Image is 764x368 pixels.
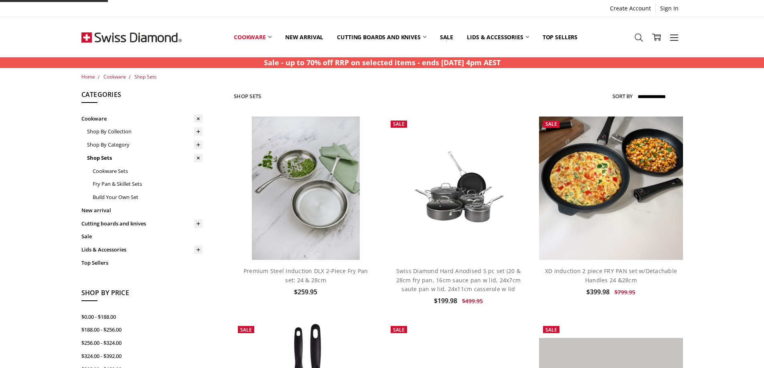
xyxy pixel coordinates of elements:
[81,90,203,103] h5: Categories
[387,117,530,260] a: Swiss Diamond Hard Anodised 5 pc set (20 & 28cm fry pan, 16cm sauce pan w lid, 24x7cm saute pan w...
[545,326,557,333] span: Sale
[656,3,683,14] a: Sign In
[330,19,433,55] a: Cutting boards and knives
[81,288,203,302] h5: Shop By Price
[87,138,203,151] a: Shop By Category
[93,165,203,178] a: Cookware Sets
[134,73,156,80] a: Shop Sets
[234,93,261,99] h1: Shop Sets
[81,256,203,269] a: Top Sellers
[545,121,557,127] span: Sale
[606,3,655,14] a: Create Account
[433,19,460,55] a: Sale
[434,296,457,305] span: $199.98
[614,288,635,296] span: $799.95
[81,112,203,125] a: Cookware
[81,217,203,230] a: Cutting boards and knives
[396,267,521,293] a: Swiss Diamond Hard Anodised 5 pc set (20 & 28cm fry pan, 16cm sauce pan w lid, 24x7cm saute pan w...
[93,191,203,204] a: Build Your Own Set
[539,117,683,260] img: XD Induction 2 piece FRY PAN set w/Detachable Handles 24 &28cm
[294,288,317,296] span: $259.95
[81,230,203,243] a: Sale
[278,19,330,55] a: New arrival
[81,350,203,363] a: $324.00 - $392.00
[545,267,677,284] a: XD Induction 2 piece FRY PAN set w/Detachable Handles 24 &28cm
[393,121,405,127] span: Sale
[243,267,368,284] a: Premium Steel Induction DLX 2-Piece Fry Pan set: 24 & 28cm
[462,297,483,305] span: $499.95
[81,17,182,57] img: Free Shipping On Every Order
[81,73,95,80] a: Home
[460,19,535,55] a: Lids & Accessories
[234,117,377,260] a: Premium steel DLX 2pc fry pan set (28 and 24cm) life style shot
[81,243,203,256] a: Lids & Accessories
[536,19,584,55] a: Top Sellers
[393,326,405,333] span: Sale
[81,323,203,336] a: $188.00 - $256.00
[93,177,203,191] a: Fry Pan & Skillet Sets
[252,117,360,260] img: Premium steel DLX 2pc fry pan set (28 and 24cm) life style shot
[586,288,610,296] span: $399.98
[103,73,126,80] a: Cookware
[87,125,203,138] a: Shop By Collection
[81,204,203,217] a: New arrival
[612,90,632,103] label: Sort By
[240,326,252,333] span: Sale
[81,336,203,350] a: $256.00 - $324.00
[264,58,501,67] strong: Sale - up to 70% off RRP on selected items - ends [DATE] 4pm AEST
[81,310,203,324] a: $0.00 - $188.00
[87,151,203,165] a: Shop Sets
[227,19,278,55] a: Cookware
[387,140,530,237] img: Swiss Diamond Hard Anodised 5 pc set (20 & 28cm fry pan, 16cm sauce pan w lid, 24x7cm saute pan w...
